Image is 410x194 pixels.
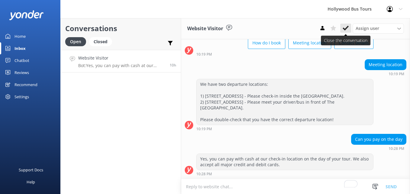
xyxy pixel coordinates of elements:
div: Chatbot [14,54,29,66]
div: Recommend [14,79,37,91]
div: Open [65,37,86,46]
strong: 10:19 PM [196,127,212,131]
strong: 10:28 PM [196,172,212,176]
strong: 10:28 PM [389,147,404,150]
button: How do I book [248,37,285,49]
a: Open [65,38,89,45]
div: Closed [89,37,112,46]
div: Aug 24 2025 10:19pm (UTC -07:00) America/Tijuana [365,72,406,76]
div: Assign User [353,24,404,33]
a: Closed [89,38,115,45]
div: Reviews [14,66,29,79]
div: Can you pay on the day [351,134,406,144]
img: yonder-white-logo.png [9,10,44,20]
textarea: To enrich screen reader interactions, please activate Accessibility in Grammarly extension settings [181,179,410,194]
h4: Website Visitor [78,55,165,61]
div: Settings [14,91,29,103]
strong: 10:19 PM [389,72,404,76]
span: Aug 24 2025 10:28pm (UTC -07:00) America/Tijuana [170,63,176,68]
div: Aug 24 2025 10:28pm (UTC -07:00) America/Tijuana [351,146,406,150]
h2: Conversations [65,23,176,34]
div: Meeting location [365,60,406,70]
p: Bot: Yes, you can pay with cash at our check-in location on the day of your tour. We also accept ... [78,63,165,68]
div: Aug 24 2025 10:19pm (UTC -07:00) America/Tijuana [196,52,373,56]
span: Assign user [356,25,379,32]
strong: 10:19 PM [196,53,212,56]
div: We have two departure locations: 1) [STREET_ADDRESS] - Please check-in inside the [GEOGRAPHIC_DAT... [197,79,373,125]
div: Yes, you can pay with cash at our check-in location on the day of your tour. We also accept all m... [197,154,373,170]
div: Home [14,30,26,42]
a: Website VisitorBot:Yes, you can pay with cash at our check-in location on the day of your tour. W... [61,50,181,73]
button: Meeting location [288,37,331,49]
div: Inbox [14,42,26,54]
div: Support Docs [19,164,43,176]
div: Aug 24 2025 10:28pm (UTC -07:00) America/Tijuana [196,172,373,176]
div: Help [27,176,35,188]
div: Aug 24 2025 10:19pm (UTC -07:00) America/Tijuana [196,127,373,131]
h3: Website Visitor [187,25,223,33]
button: Contact details [334,37,373,49]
